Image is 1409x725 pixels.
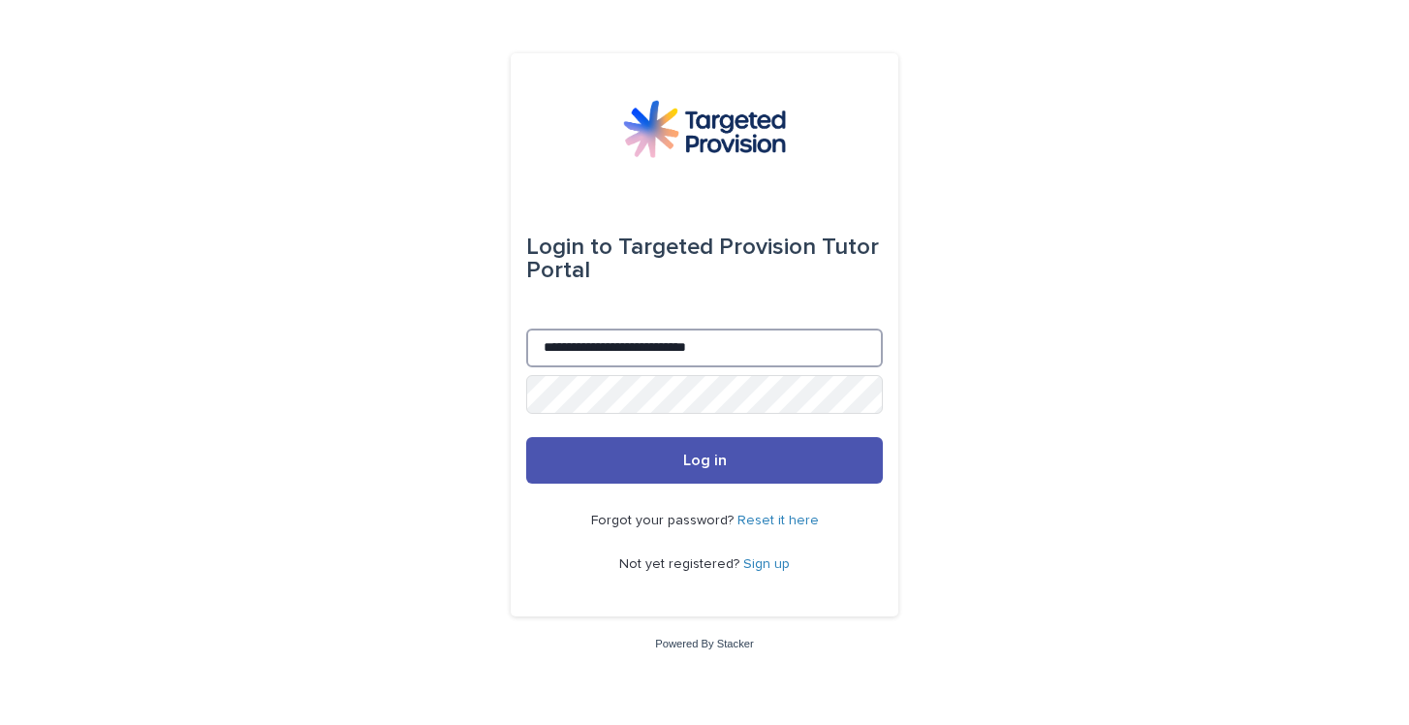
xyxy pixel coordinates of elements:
button: Log in [526,437,883,484]
span: Login to [526,236,612,259]
div: Targeted Provision Tutor Portal [526,220,883,298]
a: Sign up [743,557,790,571]
span: Forgot your password? [591,514,737,527]
span: Not yet registered? [619,557,743,571]
a: Reset it here [737,514,819,527]
img: M5nRWzHhSzIhMunXDL62 [623,100,786,158]
a: Powered By Stacker [655,638,753,649]
span: Log in [683,453,727,468]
